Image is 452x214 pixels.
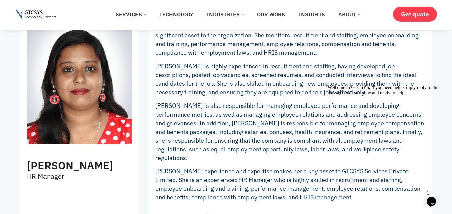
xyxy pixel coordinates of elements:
iframe: chat widget [424,187,445,207]
p: [PERSON_NAME] is also responsible for managing employee performance and developing performance me... [155,101,425,162]
a: Technology [154,7,198,22]
div: Welcome to GTCSYS, if you need help simply reply to this message, we are online and ready to help. [3,3,123,13]
a: Get quote [393,7,437,22]
a: Services [111,7,151,22]
span: Welcome to GTCSYS, if you need help simply reply to this message, we are online and ready to help. [3,3,114,13]
p: [PERSON_NAME] experience and expertise makes her a key asset to GTCSYS Services Private Limited. ... [155,167,425,202]
a: Insights [294,7,330,22]
a: About [333,7,365,22]
img: Nisha Mathew - Member of Our Team [27,22,132,144]
span: Get quote [401,11,429,18]
h3: [PERSON_NAME] [27,159,132,172]
p: HR Manager [27,172,132,181]
p: [PERSON_NAME] is the HR Manager with 5 years of experience in Human Resources, Nisha is a signifi... [155,22,425,57]
a: Our Work [252,7,290,22]
a: Industries [202,7,249,22]
p: [PERSON_NAME] is highly experienced in recruitment and staffing, having developed job description... [155,62,425,97]
iframe: chat widget [325,82,445,184]
img: Gtcsys logo [15,10,56,20]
